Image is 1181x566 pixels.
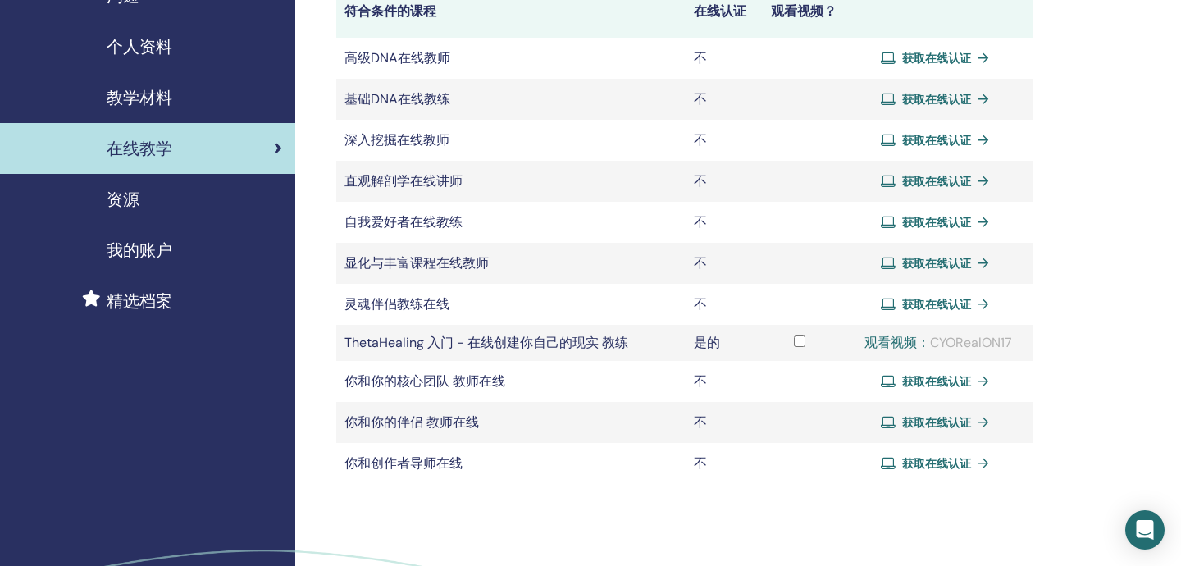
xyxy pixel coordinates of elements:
[881,292,996,317] a: 获取在线认证
[771,2,837,20] trans: 观看视频？
[344,413,479,431] trans: 你和你的伴侣 教师在线
[881,251,996,276] a: 获取在线认证
[881,169,996,194] a: 获取在线认证
[902,374,971,389] trans: 获取在线认证
[694,413,707,431] trans: 不
[107,36,172,57] trans: 个人资料
[694,295,707,313] trans: 不
[694,213,707,231] trans: 不
[107,290,172,312] trans: 精选档案
[694,172,707,189] trans: 不
[694,334,720,351] trans: 是的
[902,215,971,230] trans: 获取在线认证
[902,92,971,107] trans: 获取在线认证
[881,369,996,394] a: 获取在线认证
[694,254,707,272] trans: 不
[694,131,707,148] trans: 不
[107,240,172,261] trans: 我的账户
[694,2,746,20] trans: 在线认证
[344,172,463,189] trans: 直观解剖学在线讲师
[881,410,996,435] a: 获取在线认证
[881,210,996,235] a: 获取在线认证
[344,90,450,107] trans: 基础DNA在线教练
[344,372,505,390] trans: 你和你的核心团队 教师在线
[344,131,449,148] trans: 深入挖掘在线教师
[694,90,707,107] trans: 不
[902,297,971,312] trans: 获取在线认证
[881,128,996,153] a: 获取在线认证
[344,2,436,20] trans: 符合条件的课程
[694,454,707,472] trans: 不
[902,174,971,189] trans: 获取在线认证
[902,133,971,148] trans: 获取在线认证
[107,189,139,210] trans: 资源
[902,456,971,471] trans: 获取在线认证
[694,372,707,390] trans: 不
[881,87,996,112] a: 获取在线认证
[344,295,449,313] trans: 灵魂伴侣教练在线
[344,213,463,231] trans: 自我爱好者在线教练
[1125,510,1165,550] div: Open Intercom Messenger
[107,87,172,108] trans: 教学材料
[694,49,707,66] trans: 不
[902,415,971,430] trans: 获取在线认证
[881,451,996,476] a: 获取在线认证
[864,334,930,351] a: 观看视频：
[107,138,172,159] trans: 在线教学
[902,51,971,66] trans: 获取在线认证
[881,46,996,71] a: 获取在线认证
[344,334,628,351] trans: ThetaHealing 入门 - 在线创建你自己的现实 教练
[344,49,450,66] trans: 高级DNA在线教师
[902,256,971,271] trans: 获取在线认证
[344,454,463,472] trans: 你和创作者导师在线
[344,254,489,272] trans: 显化与丰富课程在线教师
[930,334,1012,351] trans: CYORealON17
